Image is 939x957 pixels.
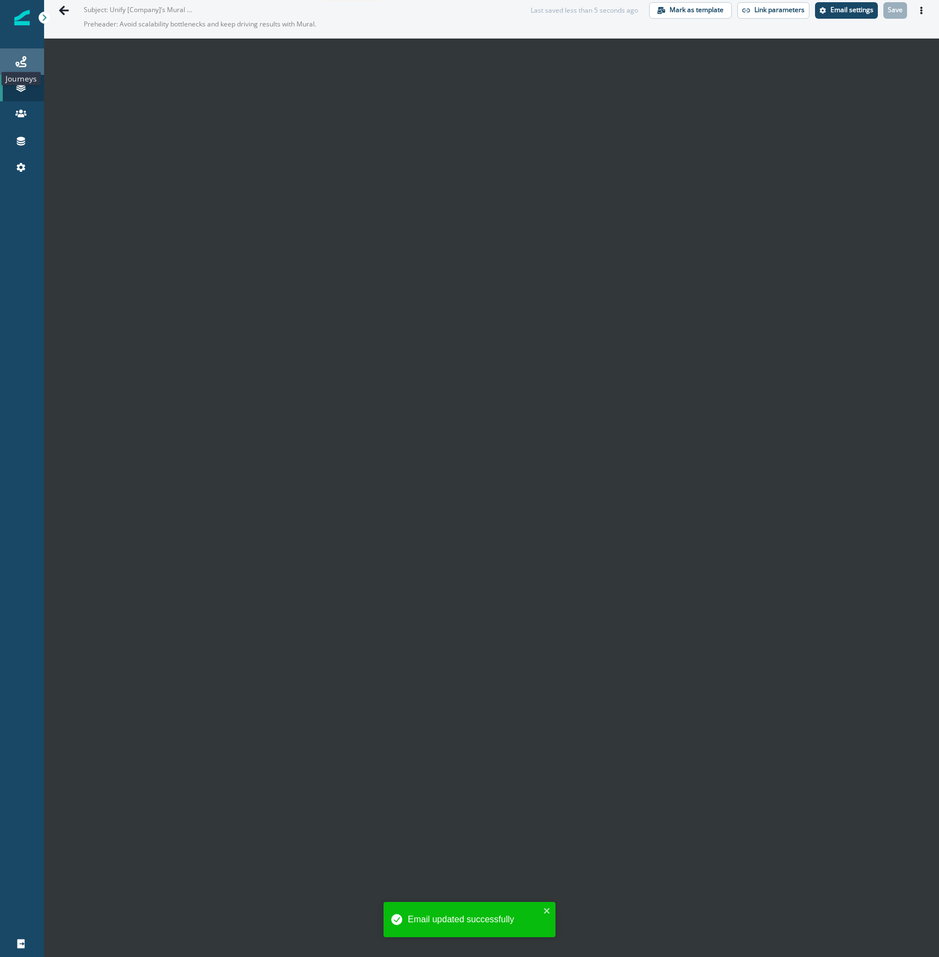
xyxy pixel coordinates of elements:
p: Subject: Unify [Company]’s Mural workspaces & maximize ROI [84,1,194,15]
button: close [543,906,551,915]
div: Email updated successfully [408,913,540,926]
button: Actions [913,2,930,19]
button: Save [883,2,907,19]
p: Link parameters [754,6,805,14]
button: Mark as template [649,2,732,19]
p: Mark as template [670,6,724,14]
p: Save [888,6,903,14]
p: Preheader: Avoid scalability bottlenecks and keep driving results with Mural. [84,15,359,34]
p: Email settings [830,6,873,14]
button: Link parameters [737,2,810,19]
button: Settings [815,2,878,19]
img: Inflection [14,10,30,25]
div: Last saved less than 5 seconds ago [531,6,638,15]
